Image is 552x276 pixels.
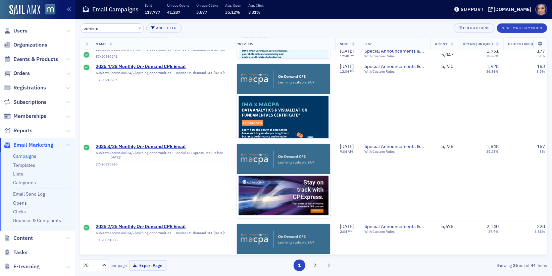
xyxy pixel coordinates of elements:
p: Sent [145,3,160,8]
button: 2 [309,260,320,271]
img: SailAMX [45,4,55,15]
div: 1,848 [487,144,499,150]
span: 35.12% [225,9,240,15]
a: Opens [13,200,27,206]
span: Clicks (Unique) [508,42,540,46]
div: Sent [84,145,90,151]
button: [DOMAIN_NAME] [488,7,534,12]
a: Reports [4,127,33,134]
div: Sent [84,52,90,59]
button: Bulk Actions [454,23,494,33]
div: Sent [84,65,90,71]
span: Sent [340,42,349,46]
span: Tasks [13,249,28,256]
span: # Sent [435,42,448,46]
label: per page [110,262,127,268]
div: [DOMAIN_NAME] [494,6,532,12]
a: 2025 3/26 Monthly On-Demand CPE Email [96,144,227,150]
div: With Custom Rules [364,69,425,74]
a: New Email Campaign [497,24,547,30]
span: [DATE] [340,63,354,69]
p: Avg. Click [248,3,264,8]
span: Events & Products [13,56,58,63]
a: Campaigns [13,153,36,159]
div: 36.86% [487,69,499,74]
span: E-Learning [13,263,40,270]
a: Special Announcements & Special Event Invitations [364,48,425,54]
button: Export Page [129,260,166,271]
a: View Homepage [40,4,55,16]
div: 5,238 [435,144,453,150]
span: Content [13,234,33,242]
strong: 25 [512,262,519,268]
a: Templates [13,162,35,168]
a: E-Learning [4,263,40,270]
span: Registrations [13,84,46,91]
div: EC-20980546 [96,54,227,59]
span: Subscriptions [13,98,47,106]
div: With Custom Rules [364,149,425,154]
div: 37.7% [489,229,499,234]
div: EC-20875960 [96,162,227,166]
a: Content [4,234,33,242]
span: Subject: [96,71,109,75]
div: 157 [537,144,545,150]
img: SailAMX [9,5,40,15]
a: Categories [13,180,36,186]
a: Registrations [4,84,46,91]
span: Name [96,42,106,46]
div: 3.51% [535,54,545,59]
p: Unique Opens [167,3,189,8]
a: Special Announcements & Special Event Invitations [364,64,425,70]
div: 2,140 [487,224,499,230]
p: Avg. Open [225,3,241,8]
a: Clicks [13,209,26,215]
div: Access our 24/7 learning opportunities + Special CPExpress Deal Before [DATE]! [96,151,227,161]
div: 220 [537,224,545,230]
div: Access our 24/7 learning opportunities – Browse On-demand CPE [DATE]! [96,71,227,77]
div: 3% [540,149,545,154]
span: Subject: [96,151,109,159]
span: Opens (Unique) [463,42,493,46]
div: EC-20913935 [96,78,227,82]
a: Email Send Log [13,191,45,197]
time: 9:04 AM [340,149,353,154]
a: Subscriptions [4,98,47,106]
button: 1 [294,260,305,271]
a: Tasks [4,249,28,256]
div: Access our 24/7 learning opportunities – Browse On-demand CPE [DATE]! [96,231,227,237]
a: Special Announcements & Special Event Invitations [364,224,425,230]
span: Memberships [13,113,46,120]
div: 177 [537,48,545,54]
span: Users [13,27,28,34]
a: Organizations [4,41,47,49]
span: List [364,42,372,46]
div: 3.5% [537,69,545,74]
div: With Custom Rules [364,229,425,234]
span: 2025 4/28 Monthly On-Demand CPE Email [96,64,227,70]
span: Reports [13,127,33,134]
div: 183 [537,64,545,70]
time: 12:04 PM [340,69,355,74]
a: Orders [4,70,30,77]
div: EC-20851308 [96,238,227,242]
strong: 44 [530,262,537,268]
span: Organizations [13,41,47,49]
span: Email Marketing [13,141,53,149]
span: Subject: [96,231,109,235]
h1: Email Campaigns [92,5,139,13]
span: [DATE] [340,48,354,54]
span: Profile [536,4,547,15]
time: 2:04 PM [340,229,353,234]
a: Lists [13,171,23,177]
div: 1,951 [487,48,499,54]
div: 5,230 [435,64,453,70]
span: [DATE] [340,143,354,149]
a: Events & Products [4,56,58,63]
input: Search… [80,23,144,33]
div: 35.28% [487,149,499,154]
a: Bounces & Complaints [13,217,61,223]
